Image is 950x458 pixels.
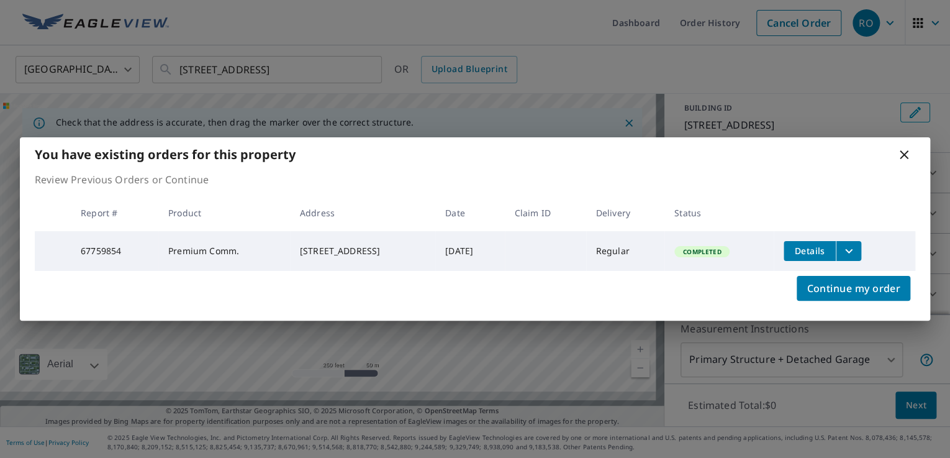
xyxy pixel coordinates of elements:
[435,231,505,271] td: [DATE]
[435,195,505,231] th: Date
[35,146,296,163] b: You have existing orders for this property
[784,241,836,261] button: detailsBtn-67759854
[676,247,728,256] span: Completed
[586,195,665,231] th: Delivery
[158,231,290,271] td: Premium Comm.
[300,245,425,257] div: [STREET_ADDRESS]
[71,231,158,271] td: 67759854
[664,195,774,231] th: Status
[797,276,910,301] button: Continue my order
[586,231,665,271] td: Regular
[71,195,158,231] th: Report #
[290,195,435,231] th: Address
[158,195,290,231] th: Product
[35,172,915,187] p: Review Previous Orders or Continue
[836,241,861,261] button: filesDropdownBtn-67759854
[807,280,900,297] span: Continue my order
[791,245,828,257] span: Details
[505,195,586,231] th: Claim ID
